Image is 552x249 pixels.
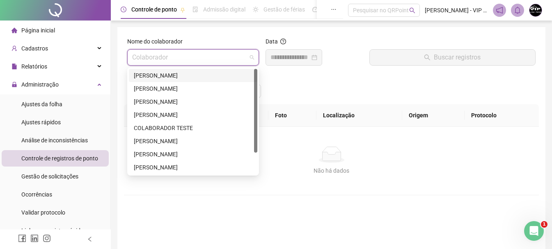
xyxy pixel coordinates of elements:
span: file [11,64,17,69]
th: Origem [402,104,465,127]
div: ANTÔNIO CARLOS PEREIRA DOS SANTOS [129,82,257,95]
div: [PERSON_NAME] [134,163,252,172]
label: Nome do colaborador [127,37,188,46]
div: Não há dados [134,166,529,175]
span: [PERSON_NAME] - VIP FUNILARIA E PINTURAS [425,6,488,15]
div: [PERSON_NAME] [134,137,252,146]
div: [PERSON_NAME] [134,110,252,119]
div: CARLOS ROBERTO COIMBRA DANTAS [129,108,257,121]
span: notification [496,7,503,14]
span: sun [253,7,259,12]
span: bell [514,7,521,14]
span: ellipsis [331,7,337,12]
span: Admissão digital [203,6,245,13]
div: [PERSON_NAME] [134,150,252,159]
th: Foto [268,104,316,127]
span: file-done [192,7,198,12]
span: Gestão de solicitações [21,173,78,180]
span: question-circle [280,39,286,44]
div: COLABORADOR TESTE [129,121,257,135]
iframe: Intercom live chat [524,221,544,241]
span: Controle de registros de ponto [21,155,98,162]
span: user-add [11,46,17,51]
span: Ajustes rápidos [21,119,61,126]
div: EDCASSIO DOS SANTOS BOTELHO [129,148,257,161]
span: Ajustes da folha [21,101,62,107]
span: linkedin [30,234,39,242]
div: [PERSON_NAME] [134,97,252,106]
span: 1 [541,221,547,228]
div: CAIO SOUZA PEREIRA [129,95,257,108]
span: clock-circle [121,7,126,12]
span: Relatórios [21,63,47,70]
span: search [409,7,415,14]
span: facebook [18,234,26,242]
span: Cadastros [21,45,48,52]
div: [PERSON_NAME] [134,84,252,93]
span: left [87,236,93,242]
th: Protocolo [465,104,539,127]
div: EDILSON PEREIRA SOARES [129,161,257,174]
th: Localização [316,104,403,127]
span: Data [266,38,278,45]
div: DANILO DE SOUZA DE ARAUJO [129,135,257,148]
span: Gestão de férias [263,6,305,13]
span: Validar protocolo [21,209,65,216]
img: 78646 [529,4,542,16]
span: instagram [43,234,51,242]
span: Controle de ponto [131,6,177,13]
span: Administração [21,81,59,88]
span: lock [11,82,17,87]
span: Ocorrências [21,191,52,198]
span: dashboard [312,7,318,12]
span: home [11,27,17,33]
span: Página inicial [21,27,55,34]
button: Buscar registros [369,49,536,66]
span: Análise de inconsistências [21,137,88,144]
div: ADAILTON DIAS DOS SANTOS [129,69,257,82]
div: [PERSON_NAME] [134,71,252,80]
span: Link para registro rápido [21,227,84,234]
div: COLABORADOR TESTE [134,123,252,132]
span: pushpin [180,7,185,12]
